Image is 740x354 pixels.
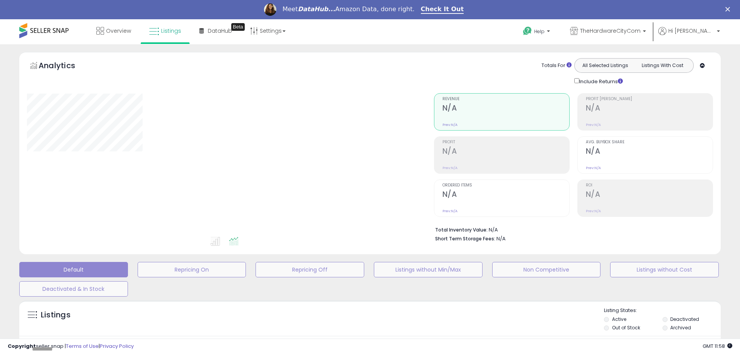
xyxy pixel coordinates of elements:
[256,262,364,277] button: Repricing Off
[586,140,713,144] span: Avg. Buybox Share
[542,62,572,69] div: Totals For
[435,235,495,242] b: Short Term Storage Fees:
[586,166,601,170] small: Prev: N/A
[421,5,464,14] a: Check It Out
[586,122,601,127] small: Prev: N/A
[523,26,532,36] i: Get Help
[586,190,713,200] h2: N/A
[231,23,245,31] div: Tooltip anchor
[517,20,558,44] a: Help
[534,28,545,35] span: Help
[586,104,713,114] h2: N/A
[442,209,457,213] small: Prev: N/A
[19,262,128,277] button: Default
[610,262,719,277] button: Listings without Cost
[374,262,483,277] button: Listings without Min/Max
[492,262,601,277] button: Non Competitive
[586,147,713,157] h2: N/A
[106,27,131,35] span: Overview
[161,27,181,35] span: Listings
[442,190,569,200] h2: N/A
[8,343,134,350] div: seller snap | |
[668,27,715,35] span: Hi [PERSON_NAME]
[442,122,457,127] small: Prev: N/A
[8,342,36,350] strong: Copyright
[442,147,569,157] h2: N/A
[39,60,90,73] h5: Analytics
[496,235,506,242] span: N/A
[568,77,632,86] div: Include Returns
[586,183,713,188] span: ROI
[435,225,707,234] li: N/A
[193,19,238,42] a: DataHub
[442,166,457,170] small: Prev: N/A
[138,262,246,277] button: Repricing On
[208,27,232,35] span: DataHub
[586,209,601,213] small: Prev: N/A
[442,183,569,188] span: Ordered Items
[577,60,634,70] button: All Selected Listings
[564,19,652,44] a: TheHardwareCityCom
[244,19,291,42] a: Settings
[143,19,187,42] a: Listings
[586,97,713,101] span: Profit [PERSON_NAME]
[19,281,128,297] button: Deactivated & In Stock
[91,19,137,42] a: Overview
[725,7,733,12] div: Close
[442,140,569,144] span: Profit
[435,226,488,233] b: Total Inventory Value:
[442,104,569,114] h2: N/A
[298,5,335,13] i: DataHub...
[442,97,569,101] span: Revenue
[634,60,691,70] button: Listings With Cost
[264,3,276,16] img: Profile image for Georgie
[658,27,720,44] a: Hi [PERSON_NAME]
[283,5,415,13] div: Meet Amazon Data, done right.
[580,27,641,35] span: TheHardwareCityCom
